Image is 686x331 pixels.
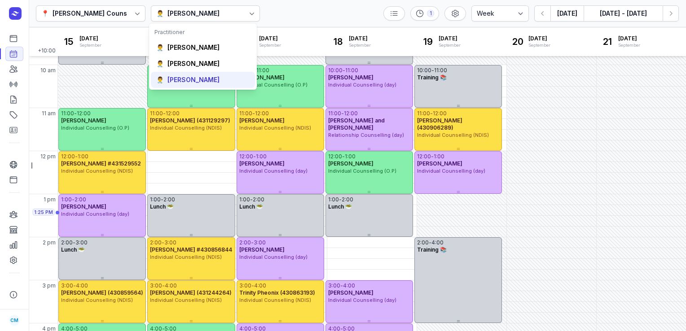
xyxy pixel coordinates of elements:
[61,110,74,117] div: 11:00
[431,239,444,246] div: 4:00
[328,282,340,289] div: 3:00
[429,239,431,246] div: -
[439,35,461,42] span: [DATE]
[61,153,75,160] div: 12:00
[78,153,88,160] div: 1:00
[252,110,255,117] div: -
[167,8,220,19] div: [PERSON_NAME]
[256,67,269,74] div: 11:00
[250,196,253,203] div: -
[550,5,584,22] button: [DATE]
[251,239,254,246] div: -
[150,196,161,203] div: 1:00
[328,153,342,160] div: 12:00
[61,168,133,174] span: Individual Counselling (NDIS)
[328,289,374,296] span: [PERSON_NAME]
[163,196,175,203] div: 2:00
[349,35,371,42] span: [DATE]
[417,153,431,160] div: 12:00
[61,196,72,203] div: 1:00
[342,196,353,203] div: 2:00
[79,42,101,48] div: September
[328,67,343,74] div: 10:00
[439,42,461,48] div: September
[79,35,101,42] span: [DATE]
[239,153,253,160] div: 12:00
[239,246,285,253] span: [PERSON_NAME]
[618,42,640,48] div: September
[150,125,222,131] span: Individual Counselling (NDIS)
[417,132,489,138] span: Individual Counselling (NDIS)
[162,239,164,246] div: -
[339,196,342,203] div: -
[154,29,251,36] div: Practitioner
[328,160,374,167] span: [PERSON_NAME]
[61,282,73,289] div: 3:00
[417,110,430,117] div: 11:00
[150,246,232,253] span: [PERSON_NAME] #430856844
[239,297,311,303] span: Individual Counselling (NDIS)
[40,67,56,74] span: 10 am
[417,160,462,167] span: [PERSON_NAME]
[253,196,264,203] div: 2:00
[42,282,56,289] span: 3 pm
[61,211,129,217] span: Individual Counselling (day)
[433,110,447,117] div: 12:00
[618,35,640,42] span: [DATE]
[150,297,222,303] span: Individual Counselling (NDIS)
[344,110,358,117] div: 12:00
[528,35,550,42] span: [DATE]
[417,168,485,174] span: Individual Counselling (day)
[328,82,396,88] span: Individual Counselling (day)
[431,153,434,160] div: -
[150,254,222,260] span: Individual Counselling (NDIS)
[431,67,434,74] div: -
[239,117,285,124] span: [PERSON_NAME]
[156,59,164,68] div: 👨‍⚕️
[259,35,281,42] span: [DATE]
[328,74,374,81] span: [PERSON_NAME]
[61,289,143,296] span: [PERSON_NAME] (430859564)
[150,239,162,246] div: 2:00
[427,10,434,17] div: 1
[61,160,141,167] span: [PERSON_NAME] #431529552
[584,5,663,22] button: [DATE] - [DATE]
[74,110,77,117] div: -
[161,196,163,203] div: -
[77,110,91,117] div: 12:00
[239,125,311,131] span: Individual Counselling (NDIS)
[328,117,385,131] span: [PERSON_NAME] and [PERSON_NAME]
[430,110,433,117] div: -
[259,42,281,48] div: September
[251,282,254,289] div: -
[239,254,308,260] span: Individual Counselling (day)
[41,8,49,19] div: 📍
[253,153,256,160] div: -
[528,42,550,48] div: September
[61,246,85,253] span: Lunch 🥗
[156,75,164,84] div: 👨‍⚕️
[421,35,435,49] div: 19
[72,196,75,203] div: -
[166,110,180,117] div: 12:00
[10,315,18,326] span: CM
[254,239,266,246] div: 3:00
[239,203,263,210] span: Lunch 🥗
[328,297,396,303] span: Individual Counselling (day)
[42,110,56,117] span: 11 am
[76,282,88,289] div: 4:00
[75,196,86,203] div: 2:00
[417,74,447,81] span: Training 📚
[150,289,232,296] span: [PERSON_NAME] (431244264)
[61,203,106,210] span: [PERSON_NAME]
[341,110,344,117] div: -
[61,117,106,124] span: [PERSON_NAME]
[150,110,163,117] div: 11:00
[239,110,252,117] div: 11:00
[239,82,308,88] span: Individual Counselling (O.P)
[328,203,352,210] span: Lunch 🥗
[73,239,75,246] div: -
[417,67,431,74] div: 10:00
[417,246,447,253] span: Training 📚
[61,239,73,246] div: 2:00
